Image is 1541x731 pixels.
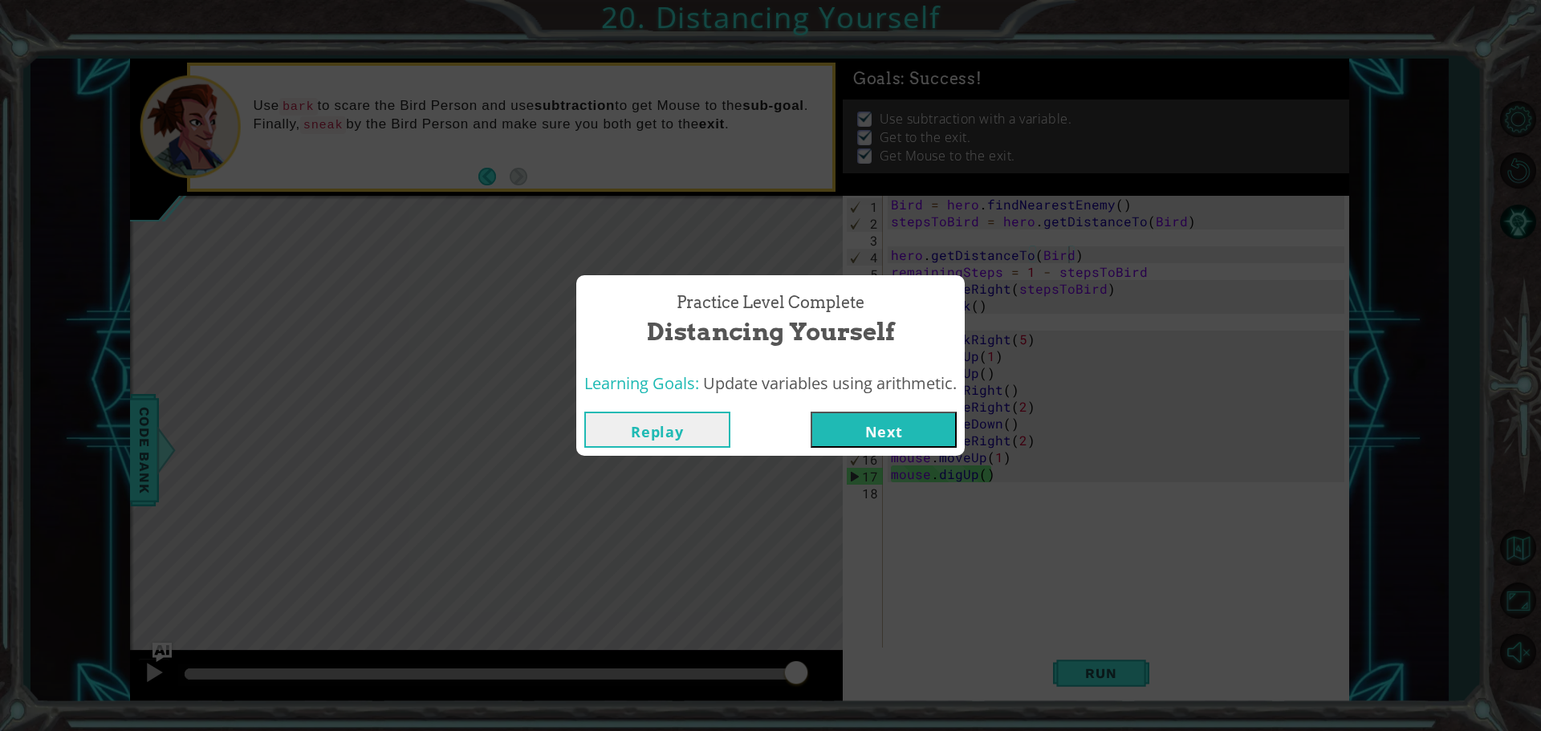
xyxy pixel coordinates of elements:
span: Update variables using arithmetic. [703,372,957,394]
button: Replay [584,412,730,448]
span: Practice Level Complete [677,291,864,315]
button: Next [811,412,957,448]
span: Learning Goals: [584,372,699,394]
span: Distancing Yourself [647,315,895,349]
